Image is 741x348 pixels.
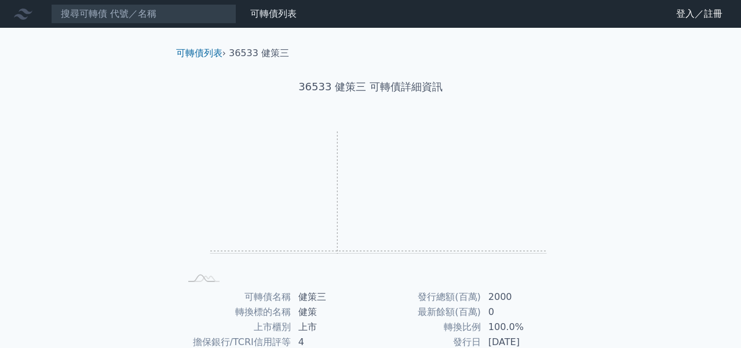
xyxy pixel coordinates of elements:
li: 36533 健策三 [229,46,289,60]
td: 最新餘額(百萬) [371,305,481,320]
g: Chart [199,131,547,270]
li: › [176,46,226,60]
td: 上市 [291,320,371,335]
td: 發行總額(百萬) [371,290,481,305]
td: 100.0% [481,320,561,335]
a: 可轉債列表 [250,8,297,19]
td: 轉換比例 [371,320,481,335]
a: 可轉債列表 [176,47,222,58]
td: 健策 [291,305,371,320]
a: 登入／註冊 [667,5,732,23]
input: 搜尋可轉債 代號／名稱 [51,4,236,24]
h1: 36533 健策三 可轉債詳細資訊 [167,79,575,95]
td: 轉換標的名稱 [181,305,291,320]
td: 可轉債名稱 [181,290,291,305]
td: 2000 [481,290,561,305]
td: 健策三 [291,290,371,305]
td: 上市櫃別 [181,320,291,335]
td: 0 [481,305,561,320]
